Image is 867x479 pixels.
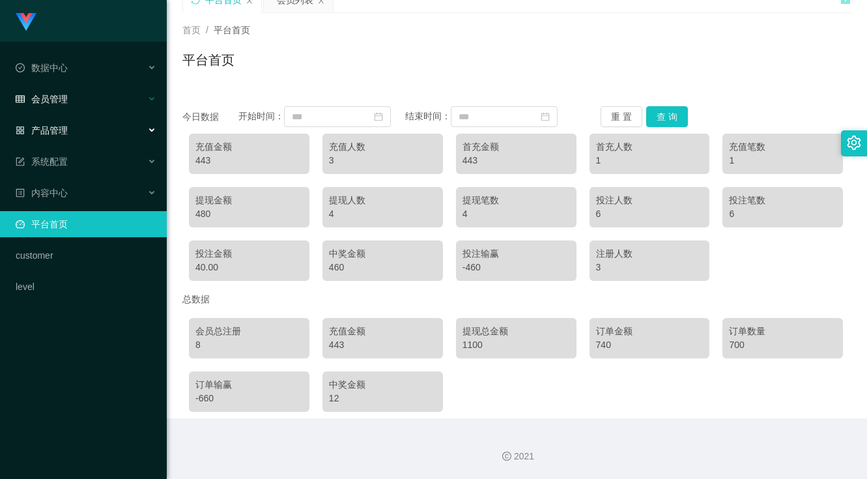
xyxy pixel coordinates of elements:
span: 会员管理 [16,94,68,104]
div: 6 [729,207,836,221]
i: 图标: copyright [502,452,511,461]
span: 系统配置 [16,156,68,167]
div: 提现笔数 [462,194,570,207]
div: 充值金额 [329,325,436,338]
span: / [206,25,208,35]
div: 480 [195,207,303,221]
i: 图标: calendar [374,112,383,121]
div: 460 [329,261,436,274]
div: 投注金额 [195,247,303,261]
a: level [16,274,156,300]
div: 12 [329,392,436,405]
button: 重 置 [601,106,642,127]
div: 4 [462,207,570,221]
div: 3 [329,154,436,167]
div: 3 [596,261,704,274]
div: 充值人数 [329,140,436,154]
div: 今日数据 [182,110,238,124]
div: 会员总注册 [195,325,303,338]
div: 443 [329,338,436,352]
div: 中奖金额 [329,378,436,392]
div: -460 [462,261,570,274]
span: 首页 [182,25,201,35]
div: 订单输赢 [195,378,303,392]
div: 订单数量 [729,325,836,338]
div: 2021 [177,450,857,463]
a: customer [16,242,156,269]
div: 700 [729,338,836,352]
div: 提现人数 [329,194,436,207]
div: 投注人数 [596,194,704,207]
div: 443 [195,154,303,167]
div: 443 [462,154,570,167]
i: 图标: setting [847,136,861,150]
div: 1100 [462,338,570,352]
i: 图标: check-circle-o [16,63,25,72]
div: 提现金额 [195,194,303,207]
div: 投注笔数 [729,194,836,207]
div: -660 [195,392,303,405]
h1: 平台首页 [182,50,235,70]
div: 提现总金额 [462,325,570,338]
div: 投注输赢 [462,247,570,261]
div: 首充人数 [596,140,704,154]
span: 结束时间： [405,111,451,121]
div: 注册人数 [596,247,704,261]
div: 40.00 [195,261,303,274]
div: 6 [596,207,704,221]
span: 平台首页 [214,25,250,35]
i: 图标: table [16,94,25,104]
div: 4 [329,207,436,221]
span: 内容中心 [16,188,68,198]
div: 8 [195,338,303,352]
i: 图标: calendar [541,112,550,121]
span: 开始时间： [238,111,284,121]
i: 图标: form [16,157,25,166]
button: 查 询 [646,106,688,127]
span: 产品管理 [16,125,68,136]
div: 1 [596,154,704,167]
div: 充值笔数 [729,140,836,154]
span: 数据中心 [16,63,68,73]
div: 1 [729,154,836,167]
div: 充值金额 [195,140,303,154]
img: logo.9652507e.png [16,13,36,31]
i: 图标: appstore-o [16,126,25,135]
i: 图标: profile [16,188,25,197]
div: 中奖金额 [329,247,436,261]
div: 首充金额 [462,140,570,154]
div: 订单金额 [596,325,704,338]
a: 图标: dashboard平台首页 [16,211,156,237]
div: 740 [596,338,704,352]
div: 总数据 [182,287,851,312]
